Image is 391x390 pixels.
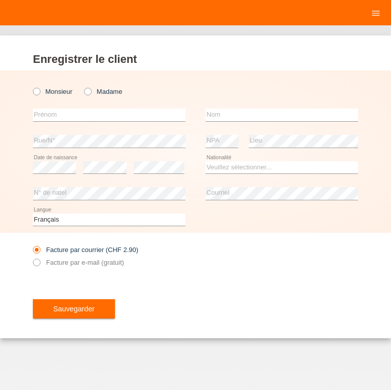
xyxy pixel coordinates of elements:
[53,305,95,313] span: Sauvegarder
[84,88,91,94] input: Madame
[33,246,138,254] label: Facture par courrier (CHF 2.90)
[371,8,381,18] i: menu
[33,259,40,271] input: Facture par e-mail (gratuit)
[33,88,40,94] input: Monsieur
[33,88,72,95] label: Monsieur
[33,259,124,266] label: Facture par e-mail (gratuit)
[33,299,115,318] button: Sauvegarder
[366,10,386,16] a: menu
[84,88,122,95] label: Madame
[33,246,40,259] input: Facture par courrier (CHF 2.90)
[33,53,358,65] h1: Enregistrer le client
